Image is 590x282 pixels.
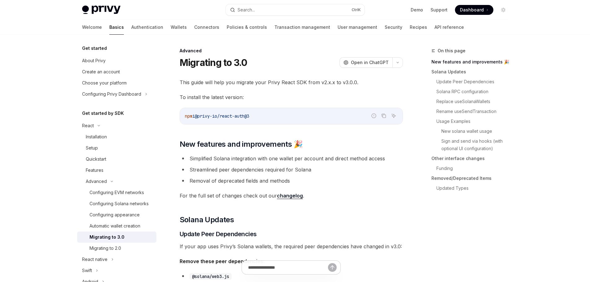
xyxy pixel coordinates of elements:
[431,57,513,67] a: New features and improvements 🎉
[436,116,513,126] a: Usage Examples
[77,131,156,142] a: Installation
[180,48,403,54] div: Advanced
[180,215,234,225] span: Solana Updates
[77,55,156,66] a: About Privy
[90,211,140,219] div: Configuring appearance
[77,220,156,232] a: Automatic wallet creation
[86,155,106,163] div: Quickstart
[180,230,257,238] span: Update Peer Dependencies
[390,112,398,120] button: Ask AI
[86,144,98,152] div: Setup
[77,232,156,243] a: Migrating to 3.0
[430,7,448,13] a: Support
[77,243,156,254] a: Migrating to 2.0
[86,167,103,174] div: Features
[455,5,493,15] a: Dashboard
[436,77,513,87] a: Update Peer Dependencies
[82,57,106,64] div: About Privy
[274,20,330,35] a: Transaction management
[180,139,303,149] span: New features and improvements 🎉
[90,222,140,230] div: Automatic wallet creation
[460,7,484,13] span: Dashboard
[438,47,465,54] span: On this page
[109,20,124,35] a: Basics
[226,4,365,15] button: Search...CtrlK
[498,5,508,15] button: Toggle dark mode
[82,79,127,87] div: Choose your platform
[131,20,163,35] a: Authentication
[82,90,141,98] div: Configuring Privy Dashboard
[77,165,156,176] a: Features
[194,20,219,35] a: Connectors
[77,154,156,165] a: Quickstart
[77,77,156,89] a: Choose your platform
[90,200,149,207] div: Configuring Solana networks
[195,113,249,119] span: @privy-io/react-auth@3
[436,183,513,193] a: Updated Types
[185,113,192,119] span: npm
[86,133,107,141] div: Installation
[370,112,378,120] button: Report incorrect code
[436,106,513,116] a: Rename useSendTransaction
[180,191,403,200] span: For the full set of changes check out our .
[82,20,102,35] a: Welcome
[180,242,403,251] span: If your app uses Privy’s Solana wallets, the required peer dependencies have changed in v3.0:
[82,267,92,274] div: Swift
[82,68,120,76] div: Create an account
[277,193,303,199] a: changelog
[441,126,513,136] a: New solana wallet usage
[86,178,107,185] div: Advanced
[171,20,187,35] a: Wallets
[431,173,513,183] a: Removed/Deprecated Items
[338,20,377,35] a: User management
[180,78,403,87] span: This guide will help you migrate your Privy React SDK from v2.x.x to v3.0.0.
[436,163,513,173] a: Funding
[180,93,403,102] span: To install the latest version:
[431,154,513,163] a: Other interface changes
[90,189,144,196] div: Configuring EVM networks
[90,233,125,241] div: Migrating to 3.0
[82,6,120,14] img: light logo
[77,142,156,154] a: Setup
[436,87,513,97] a: Solana RPC configuration
[436,97,513,106] a: Replace useSolanaWallets
[410,20,427,35] a: Recipes
[238,6,255,14] div: Search...
[180,154,403,163] li: Simplified Solana integration with one wallet per account and direct method access
[82,122,94,129] div: React
[339,57,392,68] button: Open in ChatGPT
[180,176,403,185] li: Removal of deprecated fields and methods
[82,256,107,263] div: React native
[351,59,389,66] span: Open in ChatGPT
[77,198,156,209] a: Configuring Solana networks
[82,110,124,117] h5: Get started by SDK
[411,7,423,13] a: Demo
[352,7,361,12] span: Ctrl K
[82,45,107,52] h5: Get started
[431,67,513,77] a: Solana Updates
[180,258,264,264] strong: Remove these peer dependencies:
[435,20,464,35] a: API reference
[441,136,513,154] a: Sign and send via hooks (with optional UI configuration)
[180,57,247,68] h1: Migrating to 3.0
[328,263,337,272] button: Send message
[192,113,195,119] span: i
[385,20,402,35] a: Security
[77,66,156,77] a: Create an account
[227,20,267,35] a: Policies & controls
[180,165,403,174] li: Streamlined peer dependencies required for Solana
[380,112,388,120] button: Copy the contents from the code block
[77,187,156,198] a: Configuring EVM networks
[90,245,121,252] div: Migrating to 2.0
[77,209,156,220] a: Configuring appearance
